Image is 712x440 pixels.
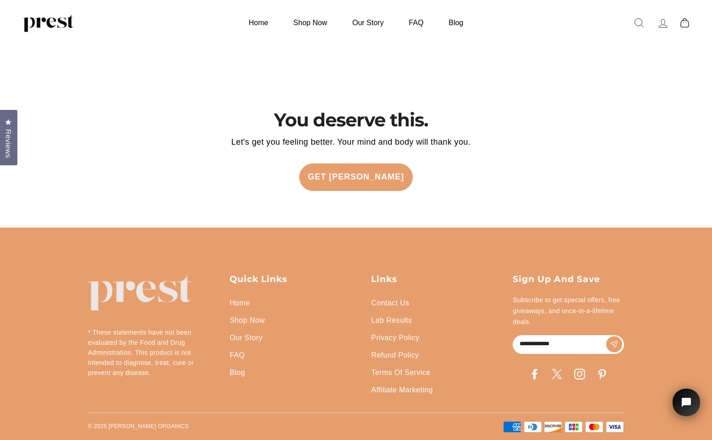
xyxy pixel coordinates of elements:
[513,294,624,327] p: Subscribe to get special offers, free giveaways, and once-in-a-lifetime deals.
[371,381,433,399] a: Affiliate Marketing
[371,273,482,285] p: Links
[299,163,413,191] a: Get [PERSON_NAME]
[230,347,245,364] a: FAQ
[282,14,339,32] a: Shop Now
[230,312,265,329] a: Shop Now
[371,312,412,329] a: Lab Results
[230,364,245,381] a: Blog
[88,327,199,378] p: * These statements have not been evaluated by the Food and Drug Administration. This product is n...
[513,273,624,285] p: Sign up and save
[78,109,624,131] h2: You deserve this.
[230,273,341,285] p: Quick Links
[78,135,624,149] p: Let's get you feeling better. Your mind and body will thank you.
[230,329,263,347] a: Our Story
[437,14,475,32] a: Blog
[397,14,435,32] a: FAQ
[237,14,280,32] a: Home
[371,347,419,364] a: Refund Policy
[230,294,250,312] a: Home
[371,294,409,312] a: Contact Us
[237,14,475,32] ul: Primary
[2,129,14,158] span: Reviews
[341,14,395,32] a: Our Story
[88,421,189,432] p: © 2025 [PERSON_NAME] ORGANICS
[23,14,73,32] img: PREST ORGANICS
[371,329,419,347] a: Privacy Policy
[661,376,712,440] iframe: Tidio Chat
[371,364,430,381] a: Terms Of Service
